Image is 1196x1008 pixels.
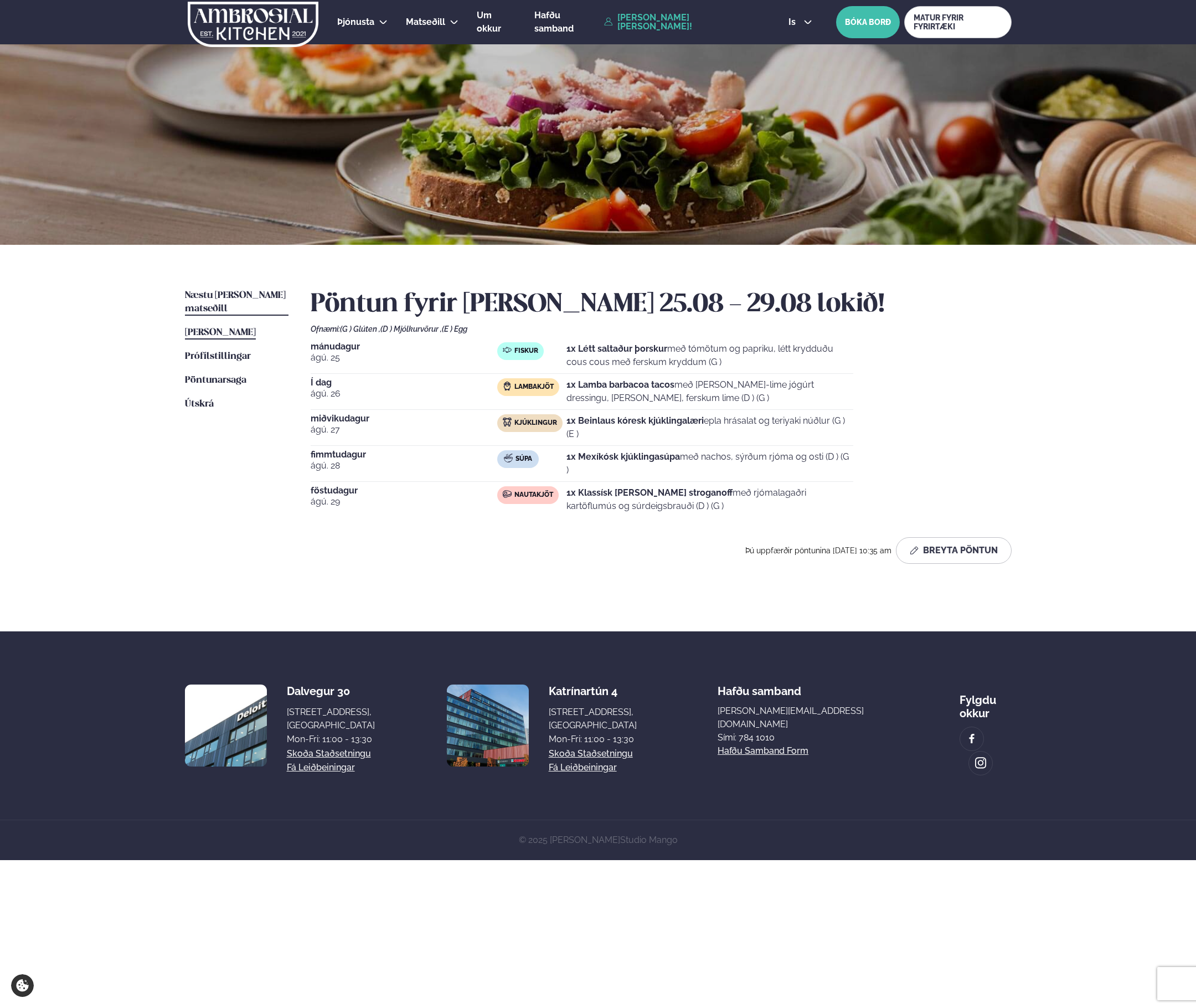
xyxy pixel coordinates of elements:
[503,490,512,498] img: beef.svg
[549,747,633,760] a: Skoða staðsetningu
[566,343,667,354] strong: 1x Létt saltaður þorskur
[287,685,375,698] div: Dalvegur 30
[337,16,374,29] a: Þjónusta
[337,17,374,27] span: Þjónusta
[515,455,532,464] span: Súpa
[534,10,574,34] span: Hafðu samband
[185,291,286,313] span: Næstu [PERSON_NAME] matseðill
[514,491,553,500] span: Nautakjöt
[566,342,853,369] p: með tómötum og papriku, létt krydduðu cous cous með ferskum kryddum (G )
[380,325,442,333] span: (D ) Mjólkurvörur ,
[287,761,355,774] a: Fá leiðbeiningar
[718,744,808,758] a: Hafðu samband form
[549,685,637,698] div: Katrínartún 4
[975,757,987,769] img: image alt
[11,974,34,997] a: Cookie settings
[960,727,983,750] a: image alt
[311,351,498,364] span: ágú. 25
[442,325,467,333] span: (E ) Egg
[718,676,801,698] span: Hafðu samband
[780,18,821,27] button: is
[566,414,853,441] p: epla hrásalat og teriyaki núðlur (G ) (E )
[311,423,498,436] span: ágú. 27
[185,352,251,361] span: Prófílstillingar
[340,325,380,333] span: (G ) Glúten ,
[477,9,516,35] a: Um okkur
[311,414,498,423] span: miðvikudagur
[604,13,763,31] a: [PERSON_NAME] [PERSON_NAME]!
[287,747,371,760] a: Skoða staðsetningu
[745,546,891,555] span: Þú uppfærðir pöntunina [DATE] 10:35 am
[514,347,538,356] span: Fiskur
[185,350,251,363] a: Prófílstillingar
[503,418,512,426] img: chicken.svg
[311,459,498,472] span: ágú. 28
[187,2,319,47] img: logo
[519,835,678,845] span: © 2025 [PERSON_NAME]
[549,761,617,774] a: Fá leiðbeiningar
[311,289,1012,320] h2: Pöntun fyrir [PERSON_NAME] 25.08 - 29.08 lokið!
[185,398,214,411] a: Útskrá
[447,685,529,767] img: image alt
[311,495,498,508] span: ágú. 29
[406,16,445,29] a: Matseðill
[966,733,978,745] img: image alt
[503,382,512,390] img: Lamb.svg
[185,326,256,340] a: [PERSON_NAME]
[718,731,879,744] p: Sími: 784 1010
[534,9,599,35] a: Hafðu samband
[896,537,1012,564] button: Breyta Pöntun
[788,18,799,27] span: is
[311,342,498,351] span: mánudagur
[477,10,501,34] span: Um okkur
[566,451,680,462] strong: 1x Mexíkósk kjúklingasúpa
[503,346,512,354] img: fish.svg
[185,374,246,387] a: Pöntunarsaga
[311,378,498,387] span: Í dag
[311,450,498,459] span: fimmtudagur
[566,450,853,477] p: með nachos, sýrðum rjóma og osti (D ) (G )
[836,6,900,38] button: BÓKA BORÐ
[185,376,246,385] span: Pöntunarsaga
[566,486,853,513] p: með rjómalagaðri kartöflumús og súrdeigsbrauði (D ) (G )
[566,378,853,405] p: með [PERSON_NAME]-lime jógúrt dressingu, [PERSON_NAME], ferskum lime (D ) (G )
[514,419,557,428] span: Kjúklingur
[969,752,992,775] a: image alt
[549,733,637,746] div: Mon-Fri: 11:00 - 13:30
[311,486,498,495] span: föstudagur
[287,706,375,732] div: [STREET_ADDRESS], [GEOGRAPHIC_DATA]
[185,289,288,316] a: Næstu [PERSON_NAME] matseðill
[311,325,1012,333] div: Ofnæmi:
[287,733,375,746] div: Mon-Fri: 11:00 - 13:30
[960,685,1011,720] div: Fylgdu okkur
[406,17,445,27] span: Matseðill
[718,704,879,731] a: [PERSON_NAME][EMAIL_ADDRESS][DOMAIN_NAME]
[185,685,267,767] img: image alt
[514,383,554,392] span: Lambakjöt
[185,399,214,409] span: Útskrá
[566,415,704,426] strong: 1x Beinlaus kóresk kjúklingalæri
[504,454,513,462] img: soup.svg
[904,6,1011,38] a: MATUR FYRIR FYRIRTÆKI
[566,487,733,498] strong: 1x Klassísk [PERSON_NAME] stroganoff
[311,387,498,400] span: ágú. 26
[549,706,637,732] div: [STREET_ADDRESS], [GEOGRAPHIC_DATA]
[620,835,678,845] a: Studio Mango
[566,379,674,390] strong: 1x Lamba barbacoa tacos
[185,328,256,337] span: [PERSON_NAME]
